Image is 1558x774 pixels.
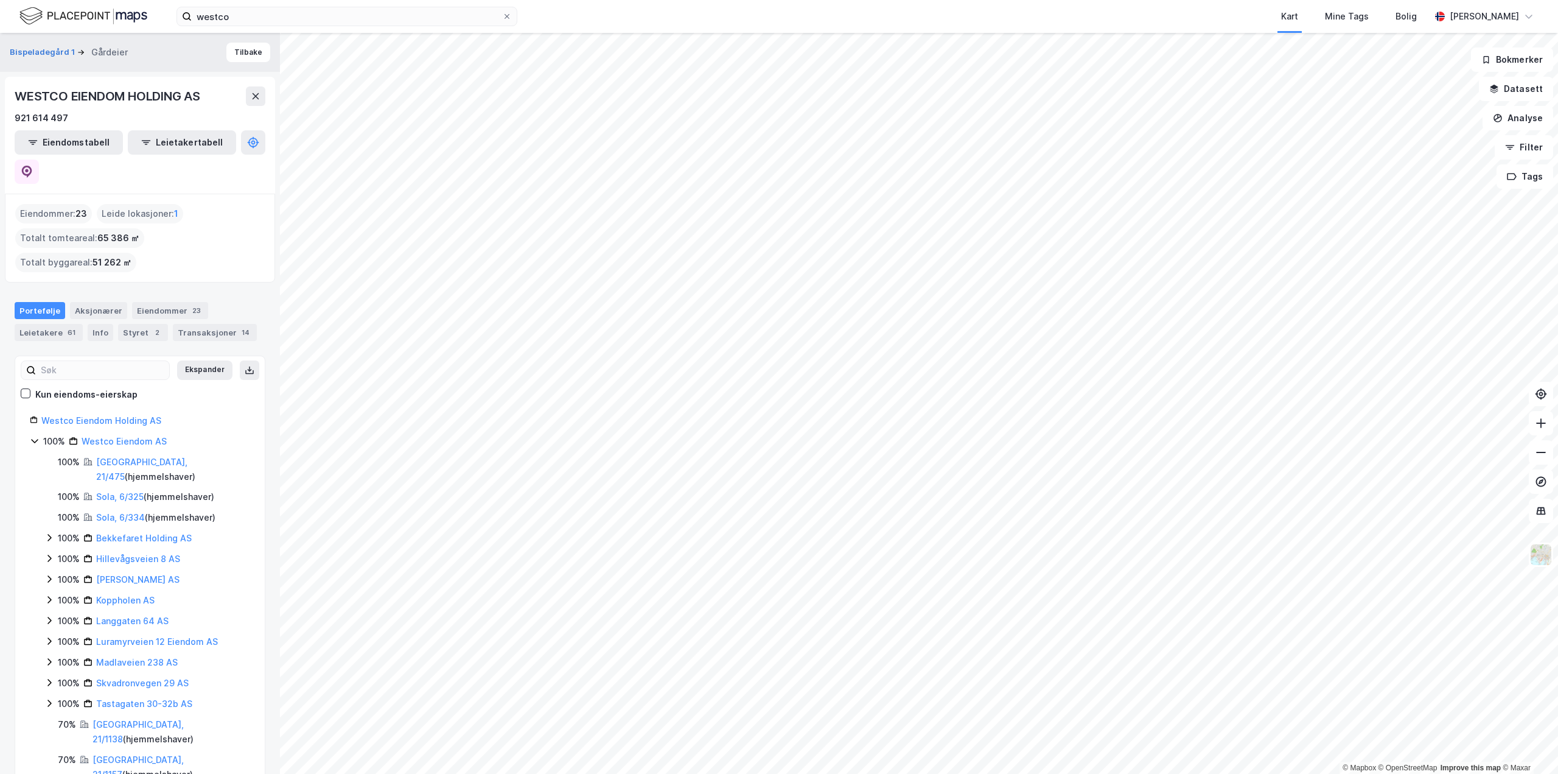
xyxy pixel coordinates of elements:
[58,572,80,587] div: 100%
[58,593,80,608] div: 100%
[96,533,192,543] a: Bekkefaret Holding AS
[96,657,178,667] a: Madlaveien 238 AS
[58,510,80,525] div: 100%
[15,253,136,272] div: Totalt byggareal :
[1396,9,1417,24] div: Bolig
[96,457,187,482] a: [GEOGRAPHIC_DATA], 21/475
[43,434,65,449] div: 100%
[36,361,169,379] input: Søk
[15,130,123,155] button: Eiendomstabell
[96,698,192,709] a: Tastagaten 30-32b AS
[58,635,80,649] div: 100%
[1281,9,1298,24] div: Kart
[96,510,215,525] div: ( hjemmelshaver )
[96,491,144,502] a: Sola, 6/325
[1479,77,1553,101] button: Datasett
[151,326,163,339] div: 2
[1497,716,1558,774] div: Kontrollprogram for chat
[96,554,180,564] a: Hillevågsveien 8 AS
[1529,543,1553,566] img: Z
[15,86,203,106] div: WESTCO EIENDOM HOLDING AS
[132,302,208,319] div: Eiendommer
[58,753,76,767] div: 70%
[1495,135,1553,160] button: Filter
[19,5,147,27] img: logo.f888ab2527a4732fd821a326f86c7f29.svg
[58,490,80,504] div: 100%
[96,490,214,504] div: ( hjemmelshaver )
[58,717,76,732] div: 70%
[41,415,161,426] a: Westco Eiendom Holding AS
[173,324,257,341] div: Transaksjoner
[1441,764,1501,772] a: Improve this map
[1497,164,1553,189] button: Tags
[75,206,87,221] span: 23
[93,255,131,270] span: 51 262 ㎡
[226,43,270,62] button: Tilbake
[190,304,203,317] div: 23
[15,302,65,319] div: Portefølje
[118,324,168,341] div: Styret
[97,204,183,223] div: Leide lokasjoner :
[65,326,78,339] div: 61
[1471,47,1553,72] button: Bokmerker
[96,636,218,647] a: Luramyrveien 12 Eiendom AS
[88,324,113,341] div: Info
[58,676,80,691] div: 100%
[91,45,128,60] div: Gårdeier
[35,387,138,402] div: Kun eiendoms-eierskap
[1343,764,1376,772] a: Mapbox
[96,512,145,522] a: Sola, 6/334
[15,324,83,341] div: Leietakere
[93,717,250,747] div: ( hjemmelshaver )
[1450,9,1519,24] div: [PERSON_NAME]
[93,719,184,744] a: [GEOGRAPHIC_DATA], 21/1138
[174,206,178,221] span: 1
[96,455,250,484] div: ( hjemmelshaver )
[15,228,144,248] div: Totalt tomteareal :
[15,111,68,125] div: 921 614 497
[239,326,252,339] div: 14
[58,552,80,566] div: 100%
[97,231,139,245] span: 65 386 ㎡
[96,595,155,605] a: Koppholen AS
[96,678,189,688] a: Skvadronvegen 29 AS
[1325,9,1369,24] div: Mine Tags
[128,130,236,155] button: Leietakertabell
[70,302,127,319] div: Aksjonærer
[177,361,232,380] button: Ekspander
[58,614,80,628] div: 100%
[1497,716,1558,774] iframe: Chat Widget
[15,204,92,223] div: Eiendommer :
[1483,106,1553,130] button: Analyse
[58,455,80,470] div: 100%
[96,574,180,585] a: [PERSON_NAME] AS
[58,655,80,670] div: 100%
[1378,764,1437,772] a: OpenStreetMap
[82,436,167,446] a: Westco Eiendom AS
[58,697,80,711] div: 100%
[96,616,169,626] a: Langgaten 64 AS
[192,7,502,26] input: Søk på adresse, matrikkel, gårdeiere, leietakere eller personer
[58,531,80,546] div: 100%
[10,46,77,58] button: Bispeladegård 1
